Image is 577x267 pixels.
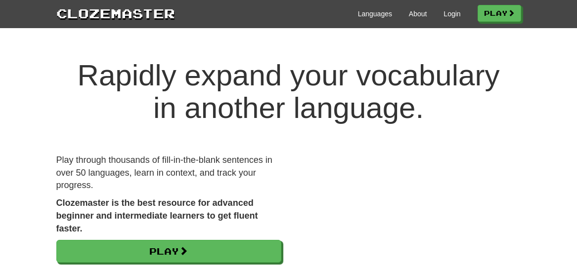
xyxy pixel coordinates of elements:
p: Play through thousands of fill-in-the-blank sentences in over 50 languages, learn in context, and... [56,154,281,192]
a: About [409,9,427,19]
a: Clozemaster [56,4,175,22]
a: Login [444,9,460,19]
a: Play [56,240,281,263]
strong: Clozemaster is the best resource for advanced beginner and intermediate learners to get fluent fa... [56,198,258,233]
a: Play [478,5,521,22]
a: Languages [358,9,392,19]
